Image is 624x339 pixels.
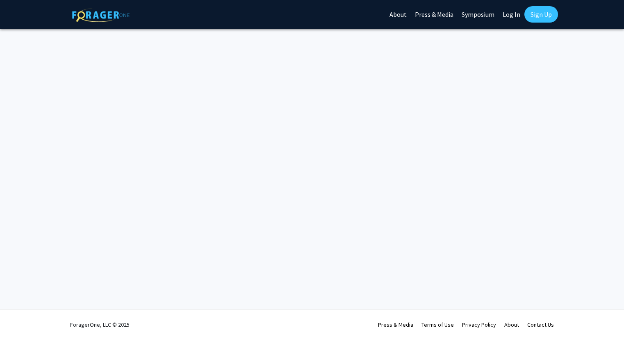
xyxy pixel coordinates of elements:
img: ForagerOne Logo [72,8,130,22]
a: Terms of Use [421,321,454,328]
a: About [504,321,519,328]
div: ForagerOne, LLC © 2025 [70,310,130,339]
a: Privacy Policy [462,321,496,328]
a: Press & Media [378,321,413,328]
a: Sign Up [524,6,558,23]
a: Contact Us [527,321,554,328]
